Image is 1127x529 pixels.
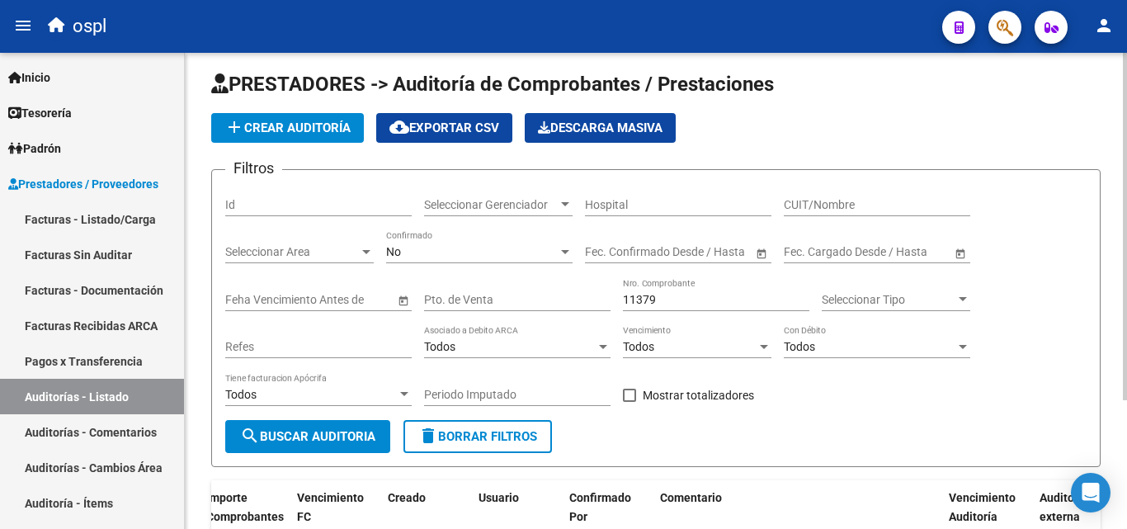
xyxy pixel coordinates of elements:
mat-icon: delete [418,426,438,446]
span: Todos [225,388,257,401]
button: Crear Auditoría [211,113,364,143]
mat-icon: menu [13,16,33,35]
app-download-masive: Descarga masiva de comprobantes (adjuntos) [525,113,676,143]
span: Exportar CSV [389,120,499,135]
span: Prestadores / Proveedores [8,175,158,193]
input: Fecha fin [858,245,939,259]
span: Comentario [660,491,722,504]
span: No [386,245,401,258]
input: Fecha inicio [784,245,844,259]
span: Importe Comprobantes [206,491,284,523]
div: Open Intercom Messenger [1071,473,1110,512]
span: Creado [388,491,426,504]
h3: Filtros [225,157,282,180]
span: ospl [73,8,106,45]
span: Seleccionar Area [225,245,359,259]
span: Descarga Masiva [538,120,663,135]
span: Usuario [479,491,519,504]
span: Borrar Filtros [418,429,537,444]
span: Padrón [8,139,61,158]
span: Todos [784,340,815,353]
span: Vencimiento FC [297,491,364,523]
button: Open calendar [951,244,969,262]
input: Fecha fin [659,245,740,259]
mat-icon: person [1094,16,1114,35]
mat-icon: search [240,426,260,446]
span: PRESTADORES -> Auditoría de Comprobantes / Prestaciones [211,73,774,96]
span: Mostrar totalizadores [643,385,754,405]
span: Todos [623,340,654,353]
span: Buscar Auditoria [240,429,375,444]
span: Tesorería [8,104,72,122]
button: Exportar CSV [376,113,512,143]
mat-icon: cloud_download [389,117,409,137]
button: Open calendar [752,244,770,262]
span: Seleccionar Tipo [822,293,955,307]
span: Inicio [8,68,50,87]
button: Buscar Auditoria [225,420,390,453]
button: Borrar Filtros [403,420,552,453]
mat-icon: add [224,117,244,137]
button: Descarga Masiva [525,113,676,143]
span: Seleccionar Gerenciador [424,198,558,212]
span: Vencimiento Auditoría [949,491,1016,523]
input: Fecha inicio [585,245,645,259]
span: Confirmado Por [569,491,631,523]
span: Todos [424,340,455,353]
button: Open calendar [394,291,412,309]
span: Crear Auditoría [224,120,351,135]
